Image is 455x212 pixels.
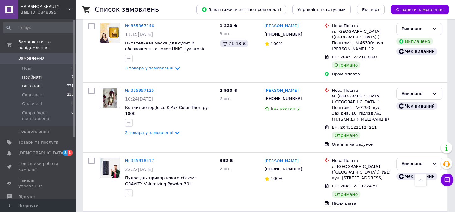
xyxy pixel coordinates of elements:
a: 2 товара у замовленні [125,130,181,135]
div: Отримано [332,61,360,69]
button: Експорт [357,5,385,14]
h1: Список замовлень [95,6,159,13]
a: № 355918517 [125,158,154,163]
span: Завантажити звіт по пром-оплаті [201,7,281,12]
span: 100% [271,176,283,181]
a: Фото товару [100,88,120,108]
div: Виконано [402,26,429,32]
button: Чат з покупцем [441,174,453,186]
span: 7 [71,74,74,80]
span: 332 ₴ [220,158,233,163]
img: Фото товару [100,158,120,178]
div: Отримано [332,132,360,139]
span: Скасовані [22,92,44,98]
span: Замовлення та повідомлення [18,39,76,50]
span: Замовлення [18,56,45,61]
input: Пошук [3,22,74,33]
span: Нові [22,66,31,71]
a: Пудра для прикорневого объема GRAVITY Volumizing Powder 30 г [125,175,197,186]
div: [PHONE_NUMBER] [263,165,303,173]
span: Панель управління [18,178,58,189]
a: [PERSON_NAME] [265,23,299,29]
span: Скоро буде відправлено [22,110,71,121]
span: ЕН: 20451221122479 [332,184,377,188]
a: Створити замовлення [385,7,449,12]
button: Створити замовлення [391,5,449,14]
a: Кондиционер Joico K-Pak Color Therapy 1000 [125,105,208,116]
button: Завантажити звіт по пром-оплаті [196,5,286,14]
div: [PHONE_NUMBER] [263,30,303,38]
span: Оплачені [22,101,42,107]
div: Чек виданий [396,48,437,55]
span: 0 [71,66,74,71]
div: Виплачено [396,38,433,45]
span: 213 [67,92,74,98]
div: м. [GEOGRAPHIC_DATA] ([GEOGRAPHIC_DATA].), Поштомат №7293: вул. Західна, 10, під’їзд №1 (ТІЛЬКИ Д... [332,93,391,122]
span: 100% [271,41,283,46]
span: 3 [63,150,68,156]
div: Нова Пошта [332,88,391,93]
span: 22:22[DATE] [125,167,153,172]
span: ЕН: 20451221124211 [332,125,377,130]
div: Пром-оплата [332,71,391,77]
span: Відгуки [18,194,35,200]
span: 10:24[DATE] [125,97,153,102]
span: 3 товара у замовленні [125,66,173,70]
span: Експорт [362,7,380,12]
span: 2 шт. [220,167,231,171]
span: ЕН: 20451222109200 [332,55,377,59]
span: 1 220 ₴ [220,23,237,28]
button: Управління статусами [292,5,351,14]
span: Прийняті [22,74,42,80]
div: с. [GEOGRAPHIC_DATA] ([GEOGRAPHIC_DATA].), №1: вул. [STREET_ADDRESS] [332,164,391,181]
a: № 355957125 [125,88,154,93]
span: [DEMOGRAPHIC_DATA] [18,150,65,156]
div: м. [GEOGRAPHIC_DATA] ([GEOGRAPHIC_DATA].), Поштомат №46390: вул. [PERSON_NAME], 12 [332,29,391,52]
span: Виконані [22,83,42,89]
span: Без рейтингу [271,106,300,111]
div: Ваш ID: 3848395 [21,9,76,15]
div: 71.43 ₴ [220,40,248,47]
span: 0 [71,101,74,107]
div: [PHONE_NUMBER] [263,95,303,103]
div: Виконано [402,91,429,97]
img: Фото товару [103,88,117,108]
img: Фото товару [100,23,120,43]
div: Оплата на рахунок [332,142,391,147]
div: Післяплата [332,201,391,206]
a: № 355967246 [125,23,154,28]
div: Нова Пошта [332,158,391,163]
span: 0 [71,110,74,121]
span: 2 товара у замовленні [125,130,173,135]
span: Повідомлення [18,129,49,134]
span: 11:15[DATE] [125,32,153,37]
span: 771 [67,83,74,89]
span: Управління статусами [297,7,346,12]
div: Чек виданий [396,102,437,110]
span: HAIRSHOP BEAUTY [21,4,68,9]
a: Питательная маска для сухих и обезвоженных волос UNIC Hyaluronic Argan Nourishing Mask 500 мл [125,41,205,57]
span: 2 930 ₴ [220,88,237,93]
a: [PERSON_NAME] [265,88,299,94]
span: Створити замовлення [396,7,444,12]
div: Чек виданий [396,173,437,180]
div: Нова Пошта [332,23,391,29]
span: Товари та послуги [18,139,58,145]
a: 3 товара у замовленні [125,66,181,70]
span: 3 шт. [220,32,231,36]
span: 1 [68,150,73,156]
span: Показники роботи компанії [18,161,58,172]
div: Виконано [402,161,429,167]
div: Отримано [332,191,360,198]
span: 2 шт. [220,96,231,101]
a: [PERSON_NAME] [265,158,299,164]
